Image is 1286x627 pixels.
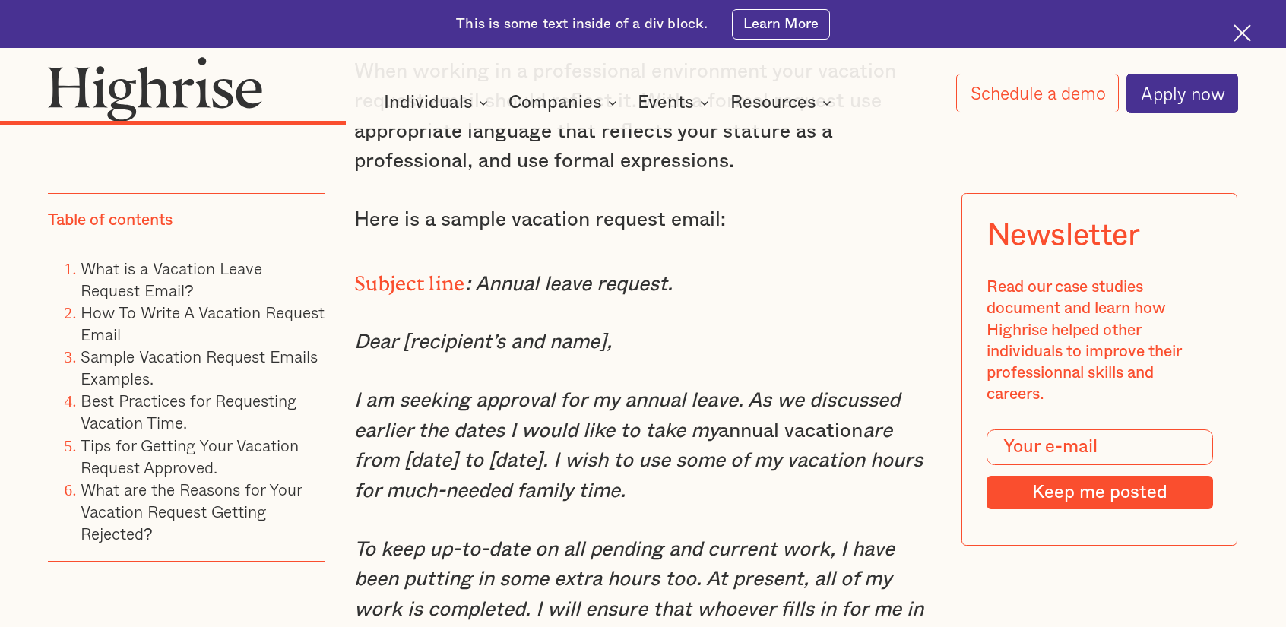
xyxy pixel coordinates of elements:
[730,93,836,112] div: Resources
[81,255,262,302] a: What is a Vacation Leave Request Email?
[987,218,1140,253] div: Newsletter
[354,421,923,501] em: are from [date] to [date]. I wish to use some of my vacation hours for much-needed family time.
[732,9,829,40] a: Learn More
[465,274,673,294] em: : Annual leave request.
[48,56,263,122] img: Highrise logo
[384,93,473,112] div: Individuals
[354,205,932,236] p: Here is a sample vacation request email:
[987,429,1213,466] input: Your e-mail
[354,391,900,441] em: I am seeking approval for my annual leave. As we discussed earlier the dates I would like to take my
[987,476,1213,509] input: Keep me posted
[987,277,1213,405] div: Read our case studies document and learn how Highrise helped other individuals to improve their p...
[48,210,173,231] div: Table of contents
[81,344,318,391] a: Sample Vacation Request Emails Examples.
[638,93,714,112] div: Events
[987,429,1213,509] form: Modal Form
[638,93,694,112] div: Events
[508,93,602,112] div: Companies
[508,93,622,112] div: Companies
[456,14,708,33] div: This is some text inside of a div block.
[354,272,465,285] strong: Subject line
[81,432,299,479] a: Tips for Getting Your Vacation Request Approved.
[354,332,612,352] em: Dear [recipient’s and name],
[81,477,302,546] a: What are the Reasons for Your Vacation Request Getting Rejected?
[730,93,816,112] div: Resources
[354,386,932,507] p: annual vacation
[1234,24,1251,42] img: Cross icon
[384,93,493,112] div: Individuals
[1126,74,1237,113] a: Apply now
[81,299,325,347] a: How To Write A Vacation Request Email
[956,74,1118,112] a: Schedule a demo
[81,388,296,435] a: Best Practices for Requesting Vacation Time.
